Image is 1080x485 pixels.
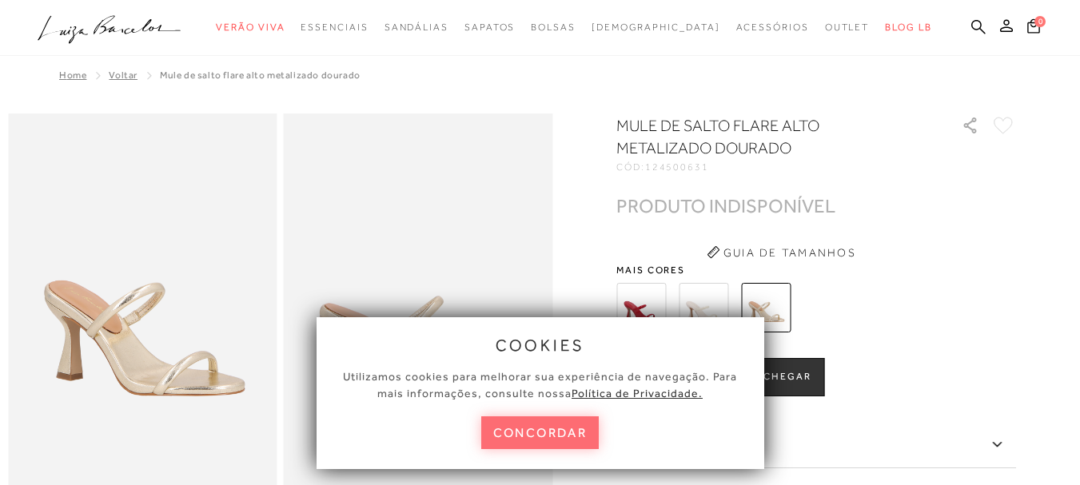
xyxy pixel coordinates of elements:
[464,13,515,42] a: noSubCategoriesText
[701,240,861,265] button: Guia de Tamanhos
[616,197,835,214] div: PRODUTO INDISPONÍVEL
[216,13,285,42] a: noSubCategoriesText
[160,70,361,81] span: MULE DE SALTO FLARE ALTO METALIZADO DOURADO
[1034,16,1046,27] span: 0
[616,265,1016,275] span: Mais cores
[572,387,703,400] a: Política de Privacidade.
[496,336,585,354] span: cookies
[301,22,368,33] span: Essenciais
[531,22,576,33] span: Bolsas
[885,22,931,33] span: BLOG LB
[645,161,709,173] span: 124500631
[736,22,809,33] span: Acessórios
[531,13,576,42] a: noSubCategoriesText
[216,22,285,33] span: Verão Viva
[679,283,728,332] img: MULE DE SALTO FLARE ALTO GELO
[616,114,916,159] h1: MULE DE SALTO FLARE ALTO METALIZADO DOURADO
[616,283,666,332] img: MULE DE SALTO FLARE ALTO EM VERNIZ VERMELHO PIMENTA
[59,70,86,81] a: Home
[1022,18,1045,39] button: 0
[385,22,448,33] span: Sandálias
[741,283,791,332] img: MULE DE SALTO FLARE ALTO METALIZADO DOURADO
[825,13,870,42] a: noSubCategoriesText
[592,13,720,42] a: noSubCategoriesText
[616,162,936,172] div: CÓD:
[301,13,368,42] a: noSubCategoriesText
[736,13,809,42] a: noSubCategoriesText
[464,22,515,33] span: Sapatos
[825,22,870,33] span: Outlet
[109,70,137,81] a: Voltar
[616,422,1016,468] label: Descrição
[592,22,720,33] span: [DEMOGRAPHIC_DATA]
[343,370,737,400] span: Utilizamos cookies para melhorar sua experiência de navegação. Para mais informações, consulte nossa
[885,13,931,42] a: BLOG LB
[481,416,600,449] button: concordar
[385,13,448,42] a: noSubCategoriesText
